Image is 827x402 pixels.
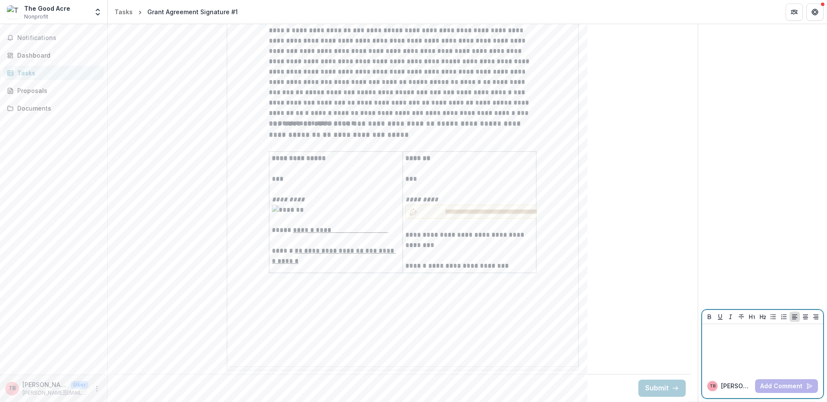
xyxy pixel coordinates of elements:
[147,7,238,16] div: Grant Agreement Signature #1
[758,312,768,322] button: Heading 2
[786,3,803,21] button: Partners
[790,312,800,322] button: Align Left
[115,7,133,16] div: Tasks
[736,312,746,322] button: Strike
[811,312,821,322] button: Align Right
[111,6,136,18] a: Tasks
[3,101,104,115] a: Documents
[715,312,725,322] button: Underline
[755,379,818,393] button: Add Comment
[7,5,21,19] img: The Good Acre
[721,381,752,390] p: [PERSON_NAME]
[747,312,757,322] button: Heading 1
[704,312,715,322] button: Bold
[17,34,100,42] span: Notifications
[22,389,88,397] p: [PERSON_NAME][EMAIL_ADDRESS][DOMAIN_NAME]
[24,4,70,13] div: The Good Acre
[71,381,88,389] p: User
[17,68,97,77] div: Tasks
[92,383,102,394] button: More
[17,86,97,95] div: Proposals
[111,6,241,18] nav: breadcrumb
[22,380,67,389] p: [PERSON_NAME]
[800,312,811,322] button: Align Center
[3,31,104,45] button: Notifications
[3,83,104,98] a: Proposals
[779,312,789,322] button: Ordered List
[17,104,97,113] div: Documents
[3,48,104,62] a: Dashboard
[24,13,48,21] span: Nonprofit
[3,66,104,80] a: Tasks
[92,3,104,21] button: Open entity switcher
[638,380,686,397] button: Submit
[710,384,715,388] div: Theresa Beckhusen
[17,51,97,60] div: Dashboard
[9,386,16,391] div: Theresa Beckhusen
[806,3,824,21] button: Get Help
[725,312,736,322] button: Italicize
[768,312,778,322] button: Bullet List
